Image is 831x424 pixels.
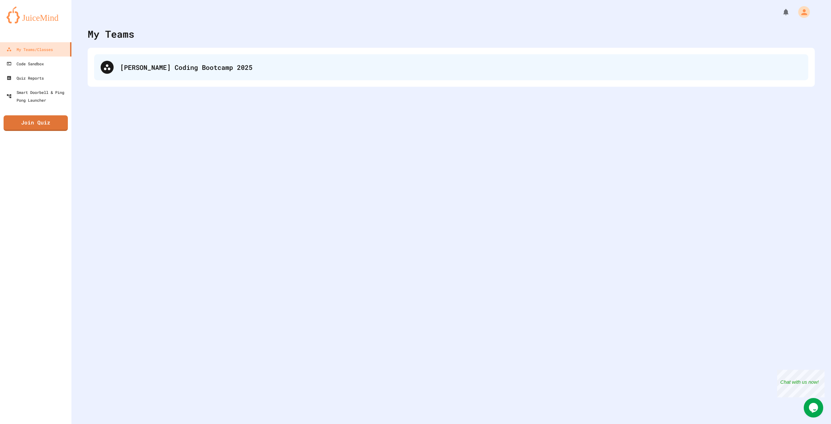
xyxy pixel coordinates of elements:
img: logo-orange.svg [6,6,65,23]
div: My Teams/Classes [6,45,53,53]
iframe: chat widget [777,370,825,397]
div: My Notifications [770,6,791,18]
div: Smart Doorbell & Ping Pong Launcher [6,88,69,104]
div: [PERSON_NAME] Coding Bootcamp 2025 [94,54,808,80]
div: [PERSON_NAME] Coding Bootcamp 2025 [120,62,802,72]
div: My Teams [88,27,134,41]
div: Code Sandbox [6,60,44,68]
a: Join Quiz [4,115,68,131]
div: Quiz Reports [6,74,44,82]
div: My Account [791,5,812,19]
iframe: chat widget [804,398,825,418]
